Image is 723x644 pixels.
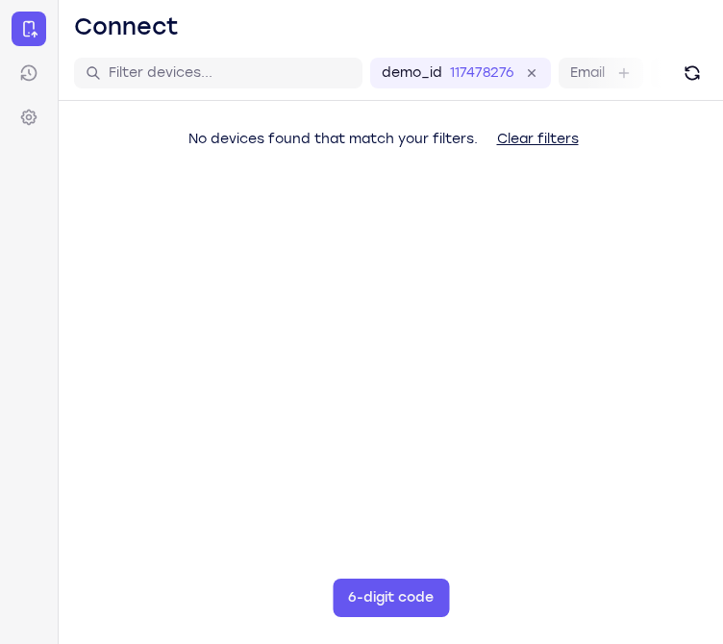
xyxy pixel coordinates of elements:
[12,56,46,90] a: Sessions
[109,63,351,83] input: Filter devices...
[333,579,449,617] button: 6-digit code
[677,58,708,88] button: Refresh
[570,63,605,83] label: Email
[12,100,46,135] a: Settings
[482,120,594,159] button: Clear filters
[188,131,478,147] span: No devices found that match your filters.
[382,63,442,83] label: demo_id
[74,12,179,42] h1: Connect
[12,12,46,46] a: Connect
